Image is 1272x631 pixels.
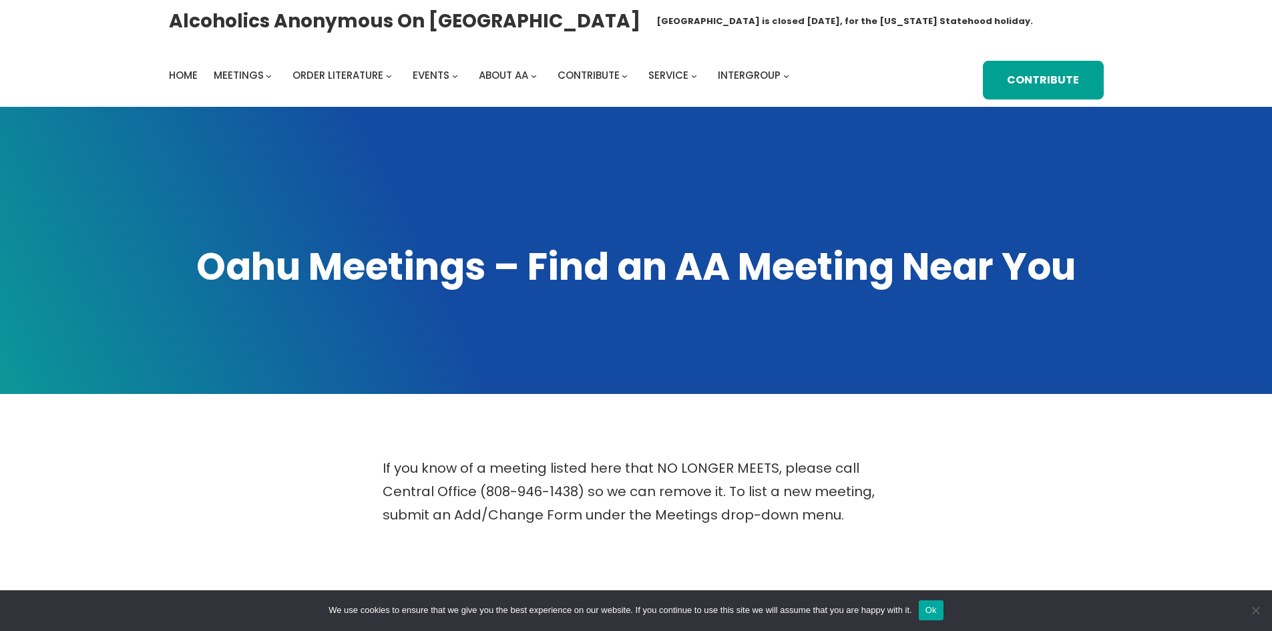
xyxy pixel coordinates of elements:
a: Service [648,66,688,85]
a: Events [413,66,449,85]
span: We use cookies to ensure that we give you the best experience on our website. If you continue to ... [329,604,911,617]
span: Service [648,68,688,82]
button: Service submenu [691,72,697,78]
button: Contribute submenu [622,72,628,78]
span: About AA [479,68,528,82]
p: If you know of a meeting listed here that NO LONGER MEETS, please call Central Office (808-946-14... [383,457,890,527]
nav: Intergroup [169,66,794,85]
a: About AA [479,66,528,85]
a: Home [169,66,198,85]
a: Contribute [558,66,620,85]
a: Intergroup [718,66,781,85]
button: Intergroup submenu [783,72,789,78]
h1: [GEOGRAPHIC_DATA] is closed [DATE], for the [US_STATE] Statehood holiday. [656,15,1033,28]
button: Meetings submenu [266,72,272,78]
a: Alcoholics Anonymous on [GEOGRAPHIC_DATA] [169,5,640,37]
span: Contribute [558,68,620,82]
span: Intergroup [718,68,781,82]
span: Events [413,68,449,82]
button: Order Literature submenu [386,72,392,78]
button: Events submenu [452,72,458,78]
button: About AA submenu [531,72,537,78]
span: No [1249,604,1262,617]
a: Contribute [983,61,1103,100]
span: Order Literature [292,68,383,82]
span: Home [169,68,198,82]
span: Meetings [214,68,264,82]
a: Meetings [214,66,264,85]
button: Ok [919,600,943,620]
h1: Oahu Meetings – Find an AA Meeting Near You [169,242,1104,292]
